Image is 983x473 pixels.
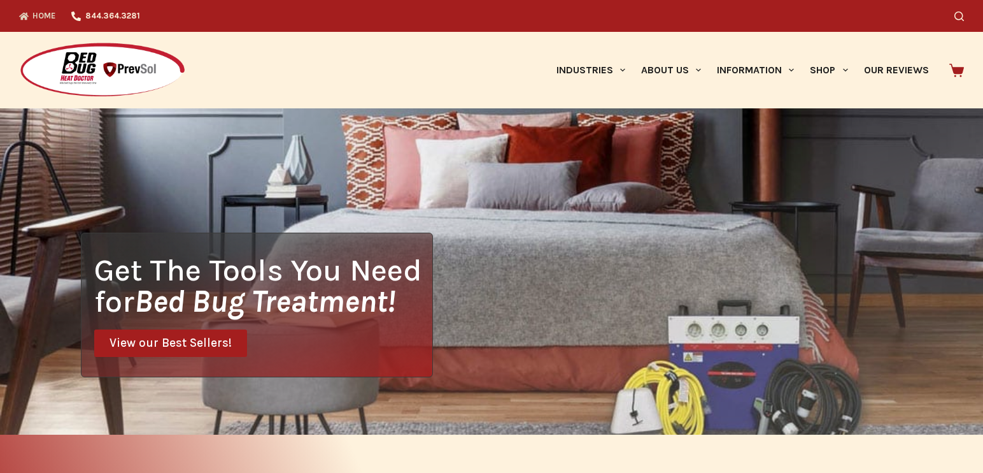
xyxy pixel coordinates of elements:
a: Shop [802,32,856,108]
img: Prevsol/Bed Bug Heat Doctor [19,42,186,99]
span: View our Best Sellers! [110,337,232,349]
a: Information [709,32,802,108]
a: About Us [633,32,709,108]
a: Our Reviews [856,32,937,108]
button: Search [954,11,964,21]
h1: Get The Tools You Need for [94,254,432,317]
i: Bed Bug Treatment! [134,283,395,319]
a: Industries [548,32,633,108]
nav: Primary [548,32,937,108]
a: View our Best Sellers! [94,330,247,357]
